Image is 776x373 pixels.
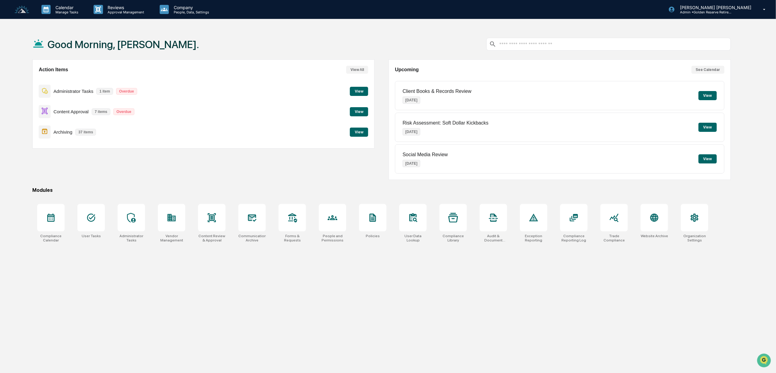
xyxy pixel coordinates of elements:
p: [PERSON_NAME] [PERSON_NAME] [675,5,754,10]
p: People, Data, Settings [169,10,212,14]
button: View [699,91,717,100]
div: Policies [366,234,380,238]
p: Client Books & Records Review [403,89,472,94]
p: Calendar [51,5,81,10]
p: Manage Tasks [51,10,81,14]
div: Communications Archive [238,234,266,242]
div: Compliance Calendar [37,234,65,242]
a: 🔎Data Lookup [4,86,41,97]
p: [DATE] [403,97,420,104]
img: logo [15,5,29,14]
button: View [350,107,368,116]
span: Pylon [61,104,74,108]
button: View [699,123,717,132]
button: View [699,154,717,164]
div: People and Permissions [319,234,346,242]
h2: Action Items [39,67,68,72]
p: 37 items [75,129,96,135]
span: Attestations [50,77,76,83]
p: [DATE] [403,128,420,135]
p: Content Approval [54,109,89,114]
div: Modules [32,187,731,193]
p: Archiving [54,129,73,135]
p: Approval Management [103,10,148,14]
p: Risk Assessment: Soft Dollar Kickbacks [403,120,489,126]
div: We're available if you need us! [21,53,77,58]
div: Website Archive [641,234,668,238]
div: Compliance Reporting Log [560,234,588,242]
div: Organization Settings [681,234,708,242]
p: Overdue [116,88,137,95]
p: Company [169,5,212,10]
p: 7 items [92,108,110,115]
a: View [350,129,368,135]
div: Compliance Library [440,234,467,242]
p: How can we help? [6,13,111,23]
a: View [350,88,368,94]
button: Start new chat [104,49,111,56]
div: 🔎 [6,89,11,94]
div: Trade Compliance [600,234,628,242]
button: See Calendar [692,66,724,74]
img: 1746055101610-c473b297-6a78-478c-a979-82029cc54cd1 [6,47,17,58]
div: Vendor Management [158,234,185,242]
p: Administrator Tasks [54,89,94,94]
div: 🗄️ [44,78,49,83]
p: Overdue [113,108,134,115]
button: View [350,87,368,96]
div: Audit & Document Logs [480,234,507,242]
p: Social Media Review [403,152,448,157]
p: Admin • Golden Reserve Retirement [675,10,732,14]
div: Content Review & Approval [198,234,226,242]
div: Forms & Requests [279,234,306,242]
div: User Data Lookup [399,234,427,242]
a: Powered byPylon [43,103,74,108]
p: 1 item [96,88,113,95]
iframe: Open customer support [756,353,773,369]
h1: Good Morning, [PERSON_NAME]. [48,38,199,51]
a: 🗄️Attestations [42,75,78,86]
a: 🖐️Preclearance [4,75,42,86]
p: [DATE] [403,160,420,167]
div: Administrator Tasks [118,234,145,242]
p: Reviews [103,5,148,10]
button: View All [346,66,368,74]
div: Start new chat [21,47,100,53]
h2: Upcoming [395,67,419,72]
div: User Tasks [82,234,101,238]
div: 🖐️ [6,78,11,83]
span: Preclearance [12,77,39,83]
a: View [350,108,368,114]
span: Data Lookup [12,89,38,95]
button: View [350,128,368,137]
div: Exception Reporting [520,234,547,242]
